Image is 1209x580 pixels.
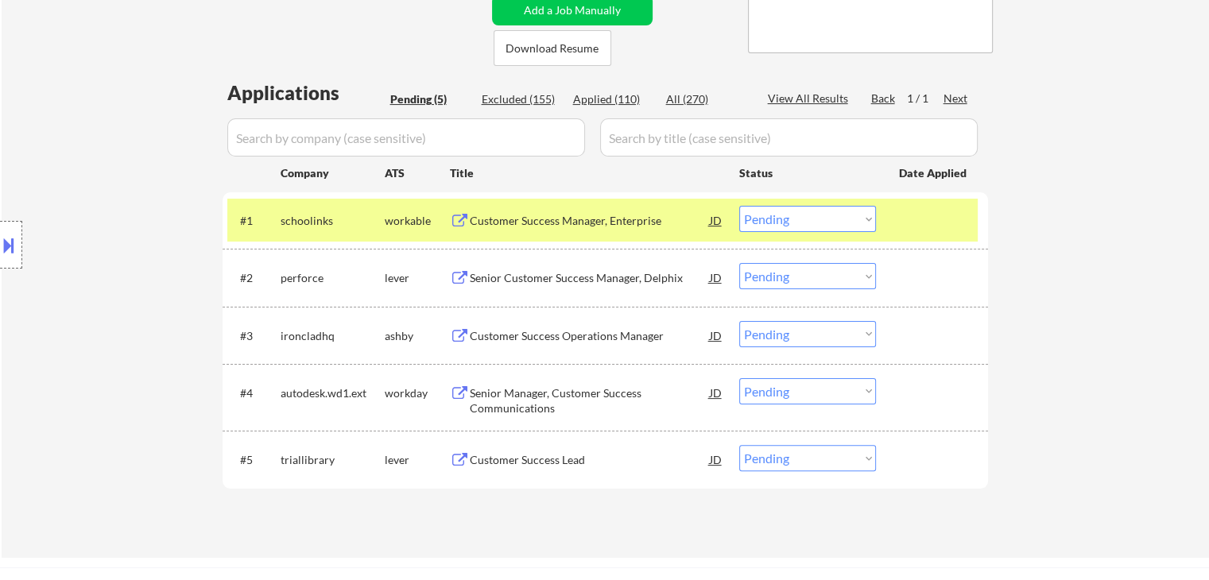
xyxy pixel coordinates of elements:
[871,91,897,106] div: Back
[227,83,385,102] div: Applications
[281,452,385,468] div: triallibrary
[494,30,611,66] button: Download Resume
[907,91,944,106] div: 1 / 1
[470,270,710,286] div: Senior Customer Success Manager, Delphix
[470,452,710,468] div: Customer Success Lead
[385,213,450,229] div: workable
[227,118,585,157] input: Search by company (case sensitive)
[482,91,561,107] div: Excluded (155)
[385,385,450,401] div: workday
[281,213,385,229] div: schoolinks
[385,452,450,468] div: lever
[390,91,470,107] div: Pending (5)
[385,165,450,181] div: ATS
[944,91,969,106] div: Next
[739,158,876,187] div: Status
[281,165,385,181] div: Company
[385,270,450,286] div: lever
[470,385,710,416] div: Senior Manager, Customer Success Communications
[240,452,268,468] div: #5
[281,270,385,286] div: perforce
[281,328,385,344] div: ironcladhq
[470,328,710,344] div: Customer Success Operations Manager
[768,91,853,106] div: View All Results
[573,91,653,107] div: Applied (110)
[240,385,268,401] div: #4
[708,378,724,407] div: JD
[470,213,710,229] div: Customer Success Manager, Enterprise
[899,165,969,181] div: Date Applied
[708,206,724,234] div: JD
[708,263,724,292] div: JD
[450,165,724,181] div: Title
[708,321,724,350] div: JD
[708,445,724,474] div: JD
[600,118,978,157] input: Search by title (case sensitive)
[281,385,385,401] div: autodesk.wd1.ext
[666,91,746,107] div: All (270)
[385,328,450,344] div: ashby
